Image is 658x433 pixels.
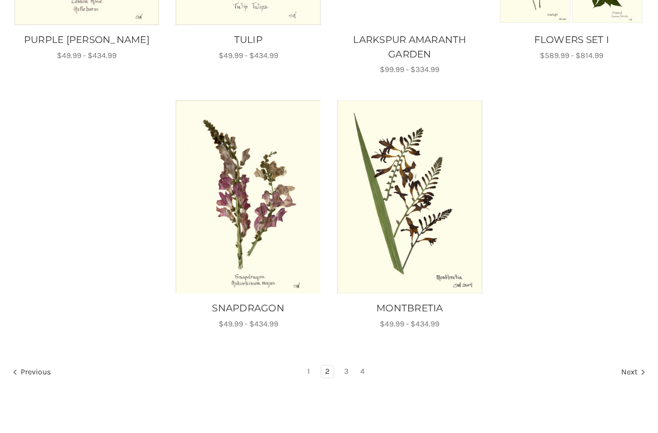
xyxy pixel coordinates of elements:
[337,100,483,294] a: MONTBRETIA, Price range from $49.99 to $434.99
[173,33,323,47] a: TULIP, Price range from $49.99 to $434.99
[335,33,485,61] a: LARKSPUR AMARANTH GARDEN, Price range from $99.99 to $334.99
[12,365,646,381] nav: pagination
[617,365,646,380] a: Next
[380,319,439,329] span: $49.99 - $434.99
[340,365,352,378] a: Page 3 of 4
[175,100,322,294] img: Unframed
[12,33,162,47] a: PURPLE LENTON ROSE, Price range from $49.99 to $434.99
[337,100,483,294] img: Unframed
[380,65,439,74] span: $99.99 - $334.99
[496,33,646,47] a: FLOWERS SET I, Price range from $589.99 to $814.99
[12,365,55,380] a: Previous
[57,51,117,60] span: $49.99 - $434.99
[540,51,603,60] span: $589.99 - $814.99
[219,51,278,60] span: $49.99 - $434.99
[175,100,322,294] a: SNAPDRAGON, Price range from $49.99 to $434.99
[335,301,485,316] a: MONTBRETIA, Price range from $49.99 to $434.99
[303,365,314,378] a: Page 1 of 4
[356,365,369,378] a: Page 4 of 4
[321,365,333,378] a: Page 2 of 4
[173,301,323,316] a: SNAPDRAGON, Price range from $49.99 to $434.99
[219,319,278,329] span: $49.99 - $434.99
